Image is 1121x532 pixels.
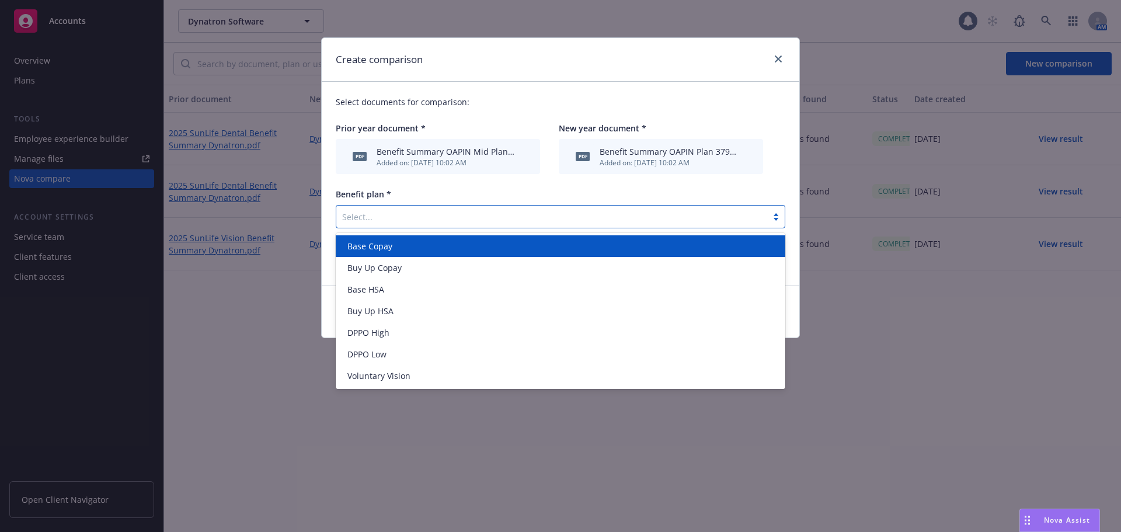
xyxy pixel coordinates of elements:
[336,52,423,67] h1: Create comparison
[519,151,528,163] button: archive file
[600,145,737,158] div: Benefit Summary OAPIN Plan 37909368 Dynatron Software, Inc._659821_10.01.2025.pdf
[576,152,590,161] span: pdf
[600,158,737,168] div: Added on: [DATE] 10:02 AM
[742,151,751,163] button: archive file
[1044,515,1090,525] span: Nova Assist
[336,96,785,108] p: Select documents for comparison:
[1020,509,1035,531] div: Drag to move
[559,123,646,134] span: New year document *
[377,158,514,168] div: Added on: [DATE] 10:02 AM
[347,348,387,360] span: DPPO Low
[347,305,394,317] span: Buy Up HSA
[347,283,384,295] span: Base HSA
[347,262,402,274] span: Buy Up Copay
[347,370,410,382] span: Voluntary Vision
[336,123,426,134] span: Prior year document *
[377,145,514,158] div: Benefit Summary OAPIN Mid Plan 37909368 Dynatron Software, Inc._659821_10.01.2025.pdf
[771,52,785,66] a: close
[347,240,392,252] span: Base Copay
[1019,509,1100,532] button: Nova Assist
[353,152,367,161] span: pdf
[336,189,391,200] span: Benefit plan *
[347,326,389,339] span: DPPO High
